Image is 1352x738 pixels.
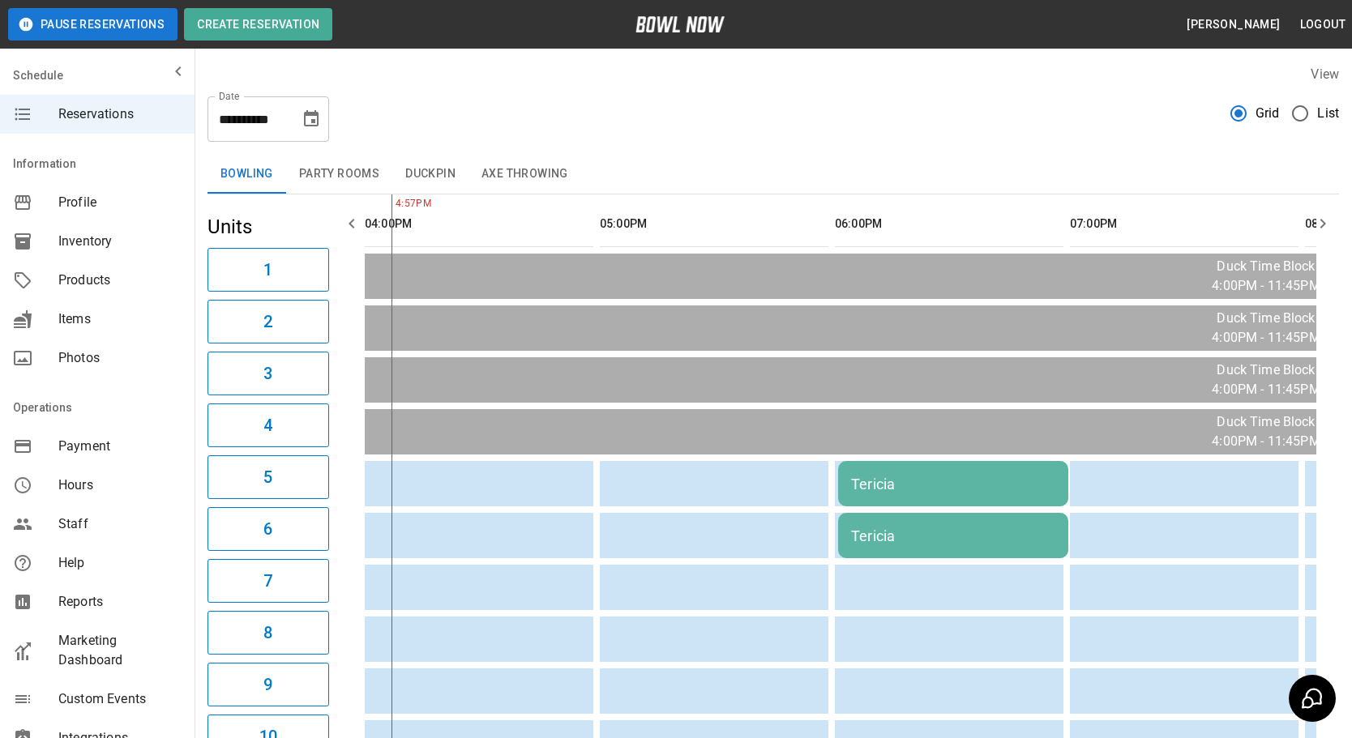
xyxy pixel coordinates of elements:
[58,348,182,368] span: Photos
[468,155,581,194] button: Axe Throwing
[58,514,182,534] span: Staff
[1070,201,1299,247] th: 07:00PM
[263,360,272,386] h6: 3
[58,309,182,329] span: Items
[208,507,329,551] button: 6
[208,455,329,499] button: 5
[58,437,182,456] span: Payment
[635,16,725,32] img: logo
[263,516,272,542] h6: 6
[208,352,329,395] button: 3
[851,527,1055,544] div: Tericia
[208,300,329,343] button: 2
[58,193,182,212] span: Profile
[1294,10,1352,40] button: Logout
[58,271,182,290] span: Products
[391,196,396,212] span: 4:57PM
[1317,104,1339,123] span: List
[208,248,329,292] button: 1
[263,620,272,646] h6: 8
[58,631,182,670] span: Marketing Dashboard
[58,689,182,709] span: Custom Events
[263,672,272,697] h6: 9
[263,309,272,335] h6: 2
[1256,104,1280,123] span: Grid
[851,476,1055,493] div: Tericia
[295,103,327,135] button: Choose date, selected date is Oct 10, 2025
[1180,10,1286,40] button: [PERSON_NAME]
[58,553,182,573] span: Help
[835,201,1063,247] th: 06:00PM
[208,611,329,655] button: 8
[208,559,329,603] button: 7
[365,201,593,247] th: 04:00PM
[392,155,468,194] button: Duckpin
[58,105,182,124] span: Reservations
[184,8,332,41] button: Create Reservation
[8,8,178,41] button: Pause Reservations
[208,155,1339,194] div: inventory tabs
[263,464,272,490] h6: 5
[600,201,828,247] th: 05:00PM
[263,568,272,594] h6: 7
[58,232,182,251] span: Inventory
[263,257,272,283] h6: 1
[208,403,329,447] button: 4
[263,412,272,438] h6: 4
[1311,66,1339,82] label: View
[58,476,182,495] span: Hours
[58,592,182,612] span: Reports
[208,663,329,706] button: 9
[208,214,329,240] h5: Units
[286,155,392,194] button: Party Rooms
[208,155,286,194] button: Bowling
